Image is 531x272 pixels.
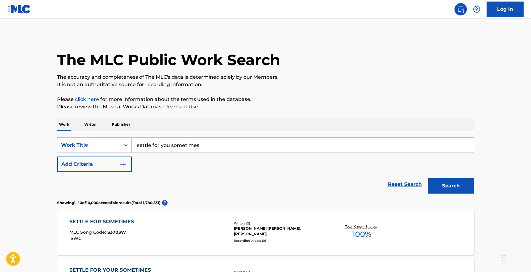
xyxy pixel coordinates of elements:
[345,224,378,229] p: Total Known Shares:
[473,6,480,13] img: help
[107,229,126,235] span: S3703W
[454,3,467,15] a: Public Search
[57,137,474,197] form: Search Form
[385,178,425,191] a: Reset Search
[57,73,474,81] p: The accuracy and completeness of The MLC's data is determined solely by our Members.
[502,249,506,267] div: Drag
[57,96,474,103] p: Please for more information about the terms used in the database.
[162,200,168,206] span: ?
[352,229,371,240] span: 100 %
[57,81,474,88] p: It is not an authoritative source for recording information.
[69,218,137,225] div: SETTLE FOR SOMETIMES
[164,104,198,110] a: Terms of Use
[428,178,474,194] button: Search
[57,209,474,255] a: SETTLE FOR SOMETIMESMLC Song Code:S3703WISWC:Writers (2)[PERSON_NAME] [PERSON_NAME], [PERSON_NAME...
[82,118,99,131] p: Writer
[57,157,132,172] button: Add Criteria
[500,242,531,272] iframe: Chat Widget
[57,51,280,69] h1: The MLC Public Work Search
[69,229,107,235] span: MLC Song Code :
[61,141,117,149] div: Work Title
[471,3,483,15] div: Help
[234,226,327,237] div: [PERSON_NAME] [PERSON_NAME], [PERSON_NAME]
[57,200,160,206] p: Showing 1 - 10 of 10,000 accessible results (Total 1,780,531 )
[57,103,474,111] p: Please review the Musical Works Database
[110,118,132,131] p: Publisher
[57,118,71,131] p: Work
[75,96,99,102] a: click here
[234,238,327,243] div: Recording Artists ( 0 )
[7,5,31,14] img: MLC Logo
[234,221,327,226] div: Writers ( 2 )
[457,6,464,13] img: search
[119,161,127,168] img: 9d2ae6d4665cec9f34b9.svg
[487,2,524,17] a: Log In
[69,236,84,241] span: ISWC :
